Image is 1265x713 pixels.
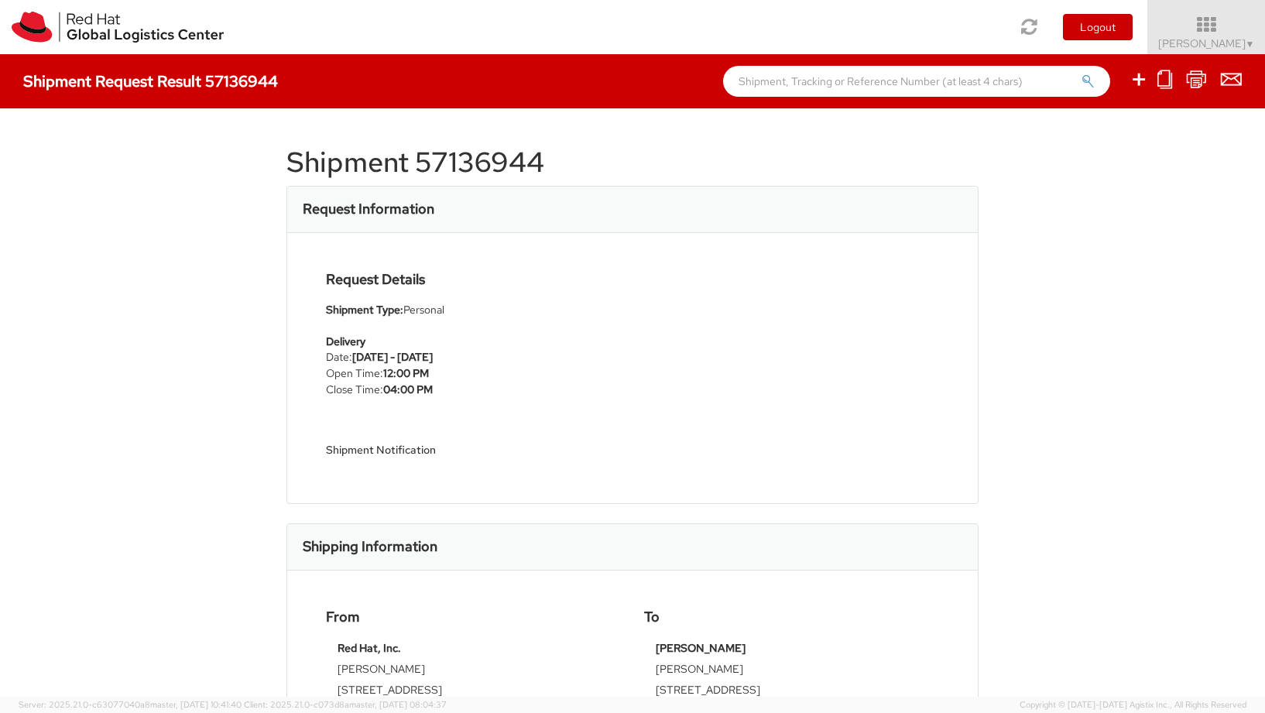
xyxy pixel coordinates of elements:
[23,73,278,90] h4: Shipment Request Result 57136944
[338,641,401,655] strong: Red Hat, Inc.
[303,201,434,217] h3: Request Information
[656,641,746,655] strong: [PERSON_NAME]
[326,349,482,365] li: Date:
[12,12,224,43] img: rh-logistics-00dfa346123c4ec078e1.svg
[338,661,609,682] td: [PERSON_NAME]
[326,382,482,398] li: Close Time:
[1246,38,1255,50] span: ▼
[326,365,482,382] li: Open Time:
[644,609,939,625] h4: To
[326,303,403,317] strong: Shipment Type:
[19,699,242,710] span: Server: 2025.21.0-c63077040a8
[1020,699,1246,711] span: Copyright © [DATE]-[DATE] Agistix Inc., All Rights Reserved
[326,609,621,625] h4: From
[723,66,1110,97] input: Shipment, Tracking or Reference Number (at least 4 chars)
[383,382,433,396] strong: 04:00 PM
[303,539,437,554] h3: Shipping Information
[352,350,388,364] strong: [DATE]
[349,699,447,710] span: master, [DATE] 08:04:37
[326,444,727,456] h5: Shipment Notification
[390,350,433,364] strong: - [DATE]
[656,661,927,682] td: [PERSON_NAME]
[150,699,242,710] span: master, [DATE] 10:41:40
[383,366,429,380] strong: 12:00 PM
[338,682,609,703] td: [STREET_ADDRESS]
[1063,14,1133,40] button: Logout
[326,302,727,318] li: Personal
[656,682,927,703] td: [STREET_ADDRESS]
[1158,36,1255,50] span: [PERSON_NAME]
[286,147,979,178] h1: Shipment 57136944
[326,272,727,287] h4: Request Details
[244,699,447,710] span: Client: 2025.21.0-c073d8a
[326,334,365,348] strong: Delivery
